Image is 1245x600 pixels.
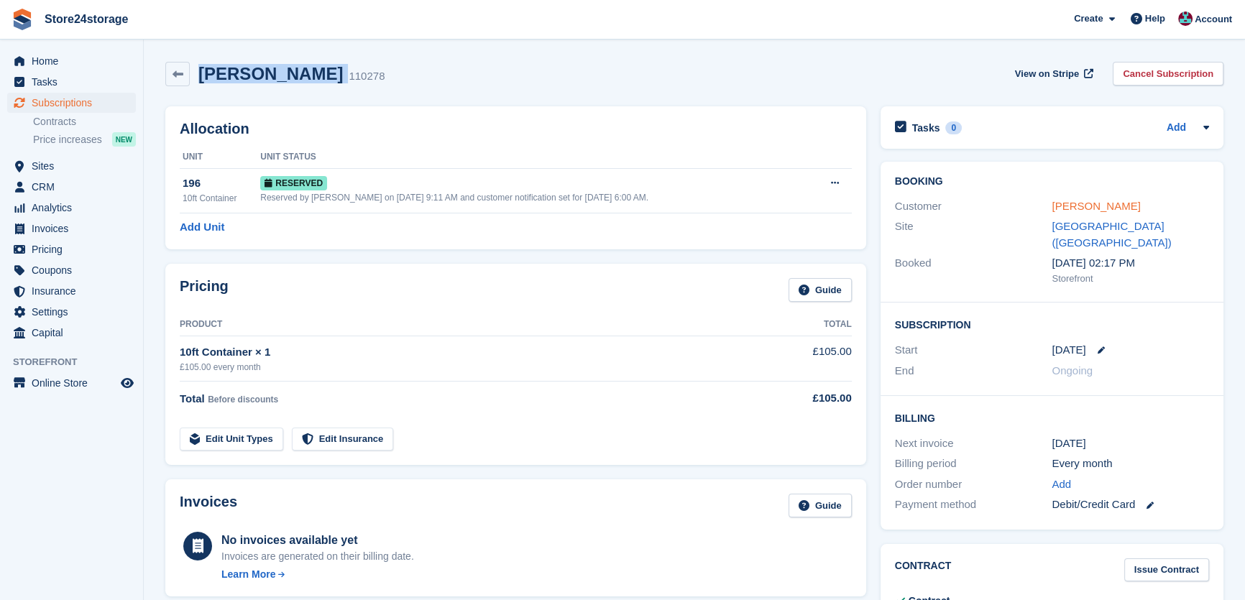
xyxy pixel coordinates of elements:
a: Issue Contract [1124,558,1209,582]
a: Add Unit [180,219,224,236]
a: Guide [789,494,852,517]
a: menu [7,239,136,259]
span: Reserved [260,176,327,190]
a: Contracts [33,115,136,129]
span: CRM [32,177,118,197]
div: £105.00 every month [180,361,748,374]
div: Payment method [895,497,1052,513]
a: Preview store [119,374,136,392]
a: menu [7,260,136,280]
div: 10ft Container × 1 [180,344,748,361]
a: View on Stripe [1009,62,1096,86]
a: Add [1167,120,1186,137]
img: stora-icon-8386f47178a22dfd0bd8f6a31ec36ba5ce8667c1dd55bd0f319d3a0aa187defe.svg [12,9,33,30]
span: Insurance [32,281,118,301]
a: menu [7,302,136,322]
a: Store24storage [39,7,134,31]
a: Add [1052,476,1071,493]
a: Edit Unit Types [180,428,283,451]
h2: Allocation [180,121,852,137]
div: Customer [895,198,1052,215]
h2: [PERSON_NAME] [198,64,343,83]
span: Capital [32,323,118,343]
th: Product [180,313,748,336]
div: 0 [945,121,962,134]
span: Pricing [32,239,118,259]
a: menu [7,198,136,218]
div: £105.00 [748,390,851,407]
img: George [1178,11,1193,26]
h2: Billing [895,410,1209,425]
h2: Contract [895,558,952,582]
a: menu [7,51,136,71]
h2: Tasks [912,121,940,134]
div: Reserved by [PERSON_NAME] on [DATE] 9:11 AM and customer notification set for [DATE] 6:00 AM. [260,191,809,204]
span: Before discounts [208,394,278,405]
th: Total [748,313,851,336]
div: NEW [112,132,136,147]
div: Booked [895,255,1052,285]
a: Edit Insurance [292,428,394,451]
h2: Invoices [180,494,237,517]
a: menu [7,323,136,343]
div: Billing period [895,456,1052,472]
div: Storefront [1052,272,1209,286]
span: Account [1195,12,1232,27]
div: [DATE] 02:17 PM [1052,255,1209,272]
a: menu [7,156,136,176]
h2: Booking [895,176,1209,188]
div: Site [895,218,1052,251]
span: Invoices [32,218,118,239]
a: [PERSON_NAME] [1052,200,1140,212]
span: Sites [32,156,118,176]
span: Create [1074,11,1103,26]
span: Home [32,51,118,71]
div: Debit/Credit Card [1052,497,1209,513]
a: Price increases NEW [33,131,136,147]
span: Coupons [32,260,118,280]
div: Learn More [221,567,275,582]
span: Online Store [32,373,118,393]
th: Unit [180,146,260,169]
div: Invoices are generated on their billing date. [221,549,414,564]
span: Total [180,392,205,405]
div: Order number [895,476,1052,493]
span: View on Stripe [1015,67,1079,81]
span: Subscriptions [32,93,118,113]
div: 196 [183,175,260,192]
a: menu [7,281,136,301]
div: Next invoice [895,435,1052,452]
div: [DATE] [1052,435,1209,452]
a: menu [7,218,136,239]
a: Guide [789,278,852,302]
span: Settings [32,302,118,322]
span: Price increases [33,133,102,147]
div: End [895,363,1052,379]
span: Storefront [13,355,143,369]
div: Start [895,342,1052,359]
a: menu [7,72,136,92]
span: Ongoing [1052,364,1093,377]
span: Help [1145,11,1165,26]
div: No invoices available yet [221,532,414,549]
a: Learn More [221,567,414,582]
h2: Subscription [895,317,1209,331]
div: Every month [1052,456,1209,472]
a: menu [7,93,136,113]
a: menu [7,373,136,393]
a: Cancel Subscription [1113,62,1223,86]
a: menu [7,177,136,197]
div: 10ft Container [183,192,260,205]
th: Unit Status [260,146,809,169]
td: £105.00 [748,336,851,381]
h2: Pricing [180,278,229,302]
span: Tasks [32,72,118,92]
a: [GEOGRAPHIC_DATA] ([GEOGRAPHIC_DATA]) [1052,220,1171,249]
span: Analytics [32,198,118,218]
time: 2025-09-27 00:00:00 UTC [1052,342,1085,359]
div: 110278 [349,68,385,85]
